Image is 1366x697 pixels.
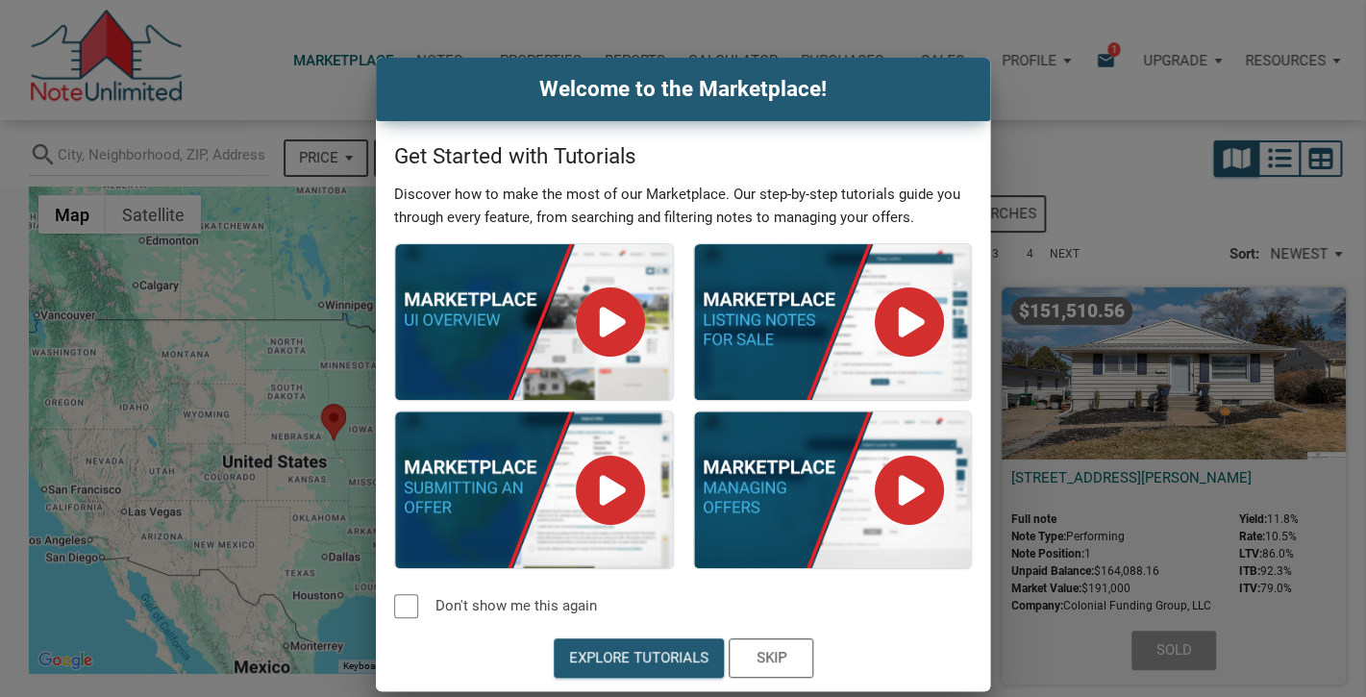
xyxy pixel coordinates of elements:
[554,638,724,678] button: Explore Tutorials
[756,647,785,669] div: Skip
[729,638,813,678] button: Skip
[394,140,973,173] h4: Get Started with Tutorials
[394,183,973,229] p: Discover how to make the most of our Marketplace. Our step-by-step tutorials guide you through ev...
[569,647,708,669] div: Explore Tutorials
[418,594,608,618] label: Don't show me this again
